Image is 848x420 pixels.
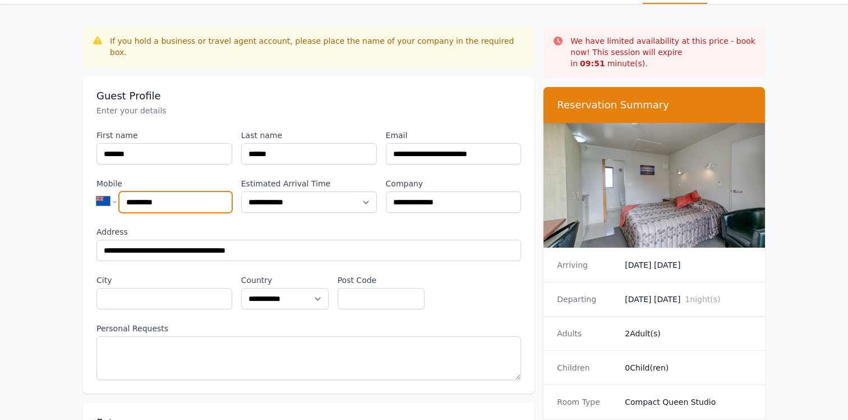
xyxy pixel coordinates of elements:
[96,105,521,116] p: Enter your details
[96,89,521,103] h3: Guest Profile
[557,396,616,408] dt: Room Type
[241,275,329,286] label: Country
[625,362,752,373] dd: 0 Child(ren)
[241,178,377,189] label: Estimated Arrival Time
[96,226,521,238] label: Address
[625,396,752,408] dd: Compact Queen Studio
[96,275,232,286] label: City
[241,130,377,141] label: Last name
[110,35,526,58] div: If you hold a business or travel agent account, please place the name of your company in the requ...
[625,328,752,339] dd: 2 Adult(s)
[625,259,752,271] dd: [DATE] [DATE]
[570,35,756,69] p: We have limited availability at this price - book now! This session will expire in minute(s).
[557,98,752,112] h3: Reservation Summary
[543,123,765,248] img: Compact Queen Studio
[96,178,232,189] label: Mobile
[338,275,425,286] label: Post Code
[580,59,605,68] strong: 09 : 51
[625,294,752,305] dd: [DATE] [DATE]
[557,294,616,305] dt: Departing
[386,130,522,141] label: Email
[685,295,720,304] span: 1 night(s)
[557,362,616,373] dt: Children
[557,259,616,271] dt: Arriving
[96,323,521,334] label: Personal Requests
[557,328,616,339] dt: Adults
[96,130,232,141] label: First name
[386,178,522,189] label: Company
